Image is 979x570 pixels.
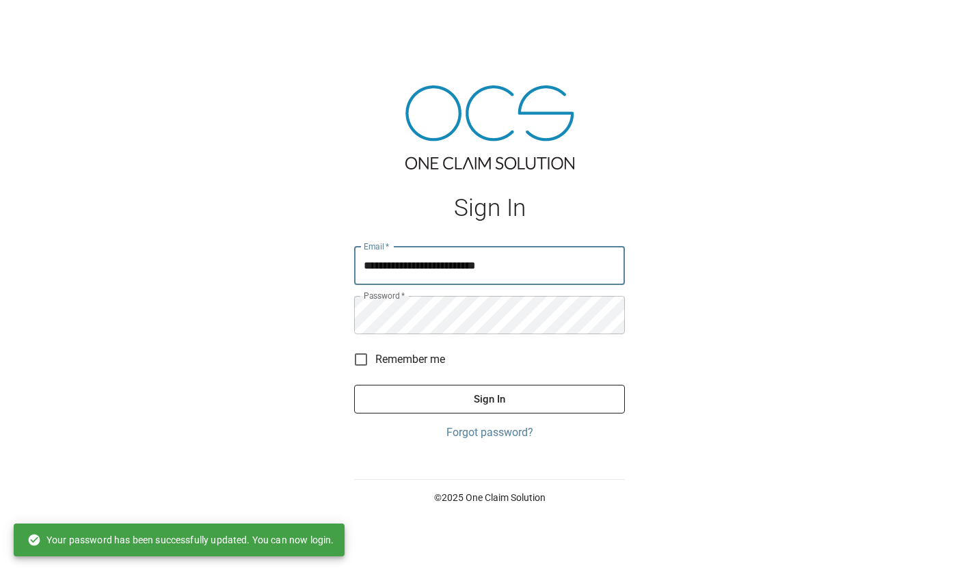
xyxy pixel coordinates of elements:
[16,8,71,36] img: ocs-logo-white-transparent.png
[354,491,625,504] p: © 2025 One Claim Solution
[354,194,625,222] h1: Sign In
[27,528,334,552] div: Your password has been successfully updated. You can now login.
[364,290,405,301] label: Password
[364,241,390,252] label: Email
[354,385,625,413] button: Sign In
[375,351,445,368] span: Remember me
[354,424,625,441] a: Forgot password?
[405,85,574,169] img: ocs-logo-tra.png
